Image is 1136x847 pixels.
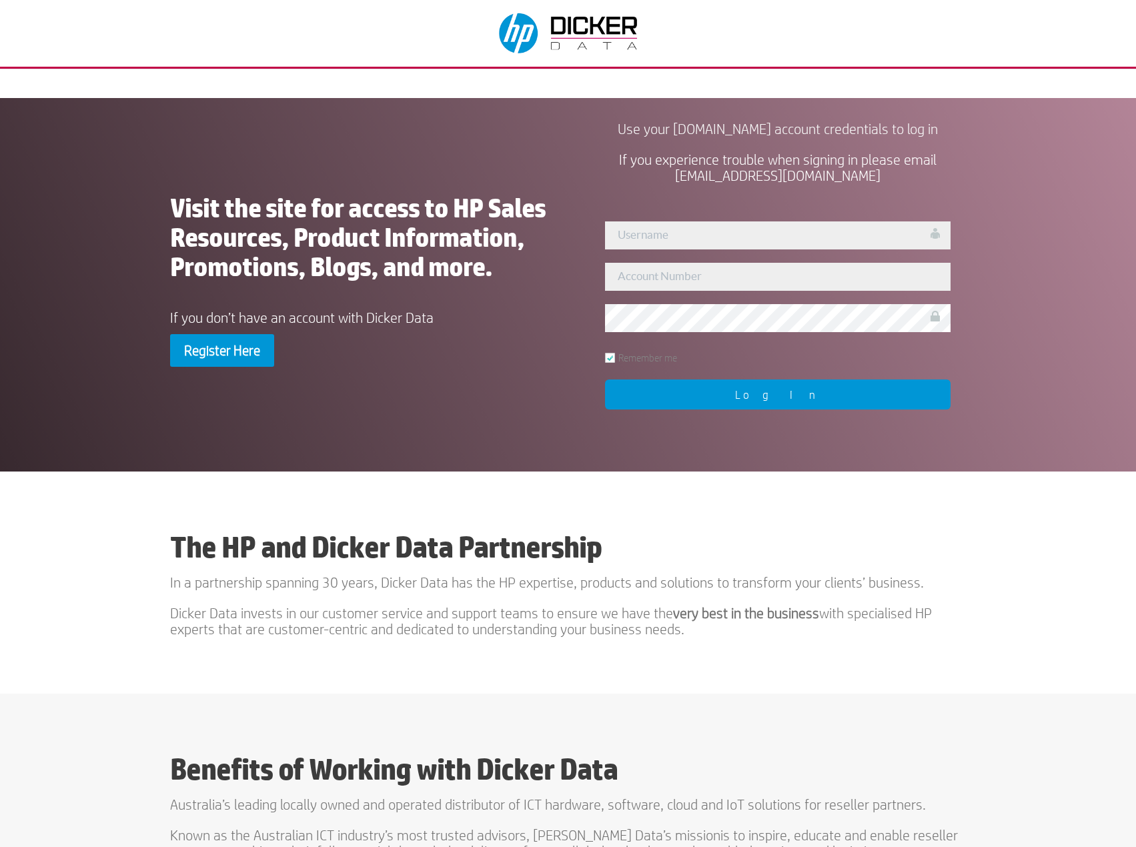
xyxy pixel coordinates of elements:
b: The HP and Dicker Data Partnership [170,530,602,564]
label: Remember me [605,353,677,363]
span: Known as the Australian ICT industry’s most trusted advisors, [PERSON_NAME] Data’s mission [170,827,720,843]
input: Account Number [605,263,950,291]
span: If you don’t have an account with Dicker Data [170,309,434,325]
span: with specialised HP experts that are customer-centric and dedicated to understanding your busines... [170,605,932,637]
input: Username [605,221,950,249]
span: If you experience trouble when signing in please email [EMAIL_ADDRESS][DOMAIN_NAME] [619,151,937,183]
a: Register Here [170,334,274,366]
b: Benefits of Working with Dicker Data [170,752,618,786]
h1: Visit the site for access to HP Sales Resources, Product Information, Promotions, Blogs, and more. [170,193,546,288]
span: Australia’s leading locally owned and operated distributor of ICT hardware, software, cloud and I... [170,796,926,812]
img: Dicker Data & HP [491,7,648,60]
b: very best in the business [673,605,819,621]
span: In a partnership spanning 30 years, Dicker Data has the HP expertise, products and solutions to t... [170,574,924,590]
span: Dicker Data invests in our customer service and support teams to ensure we have the [170,605,673,621]
input: Log In [605,379,950,409]
span: Use your [DOMAIN_NAME] account credentials to log in [618,121,938,137]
